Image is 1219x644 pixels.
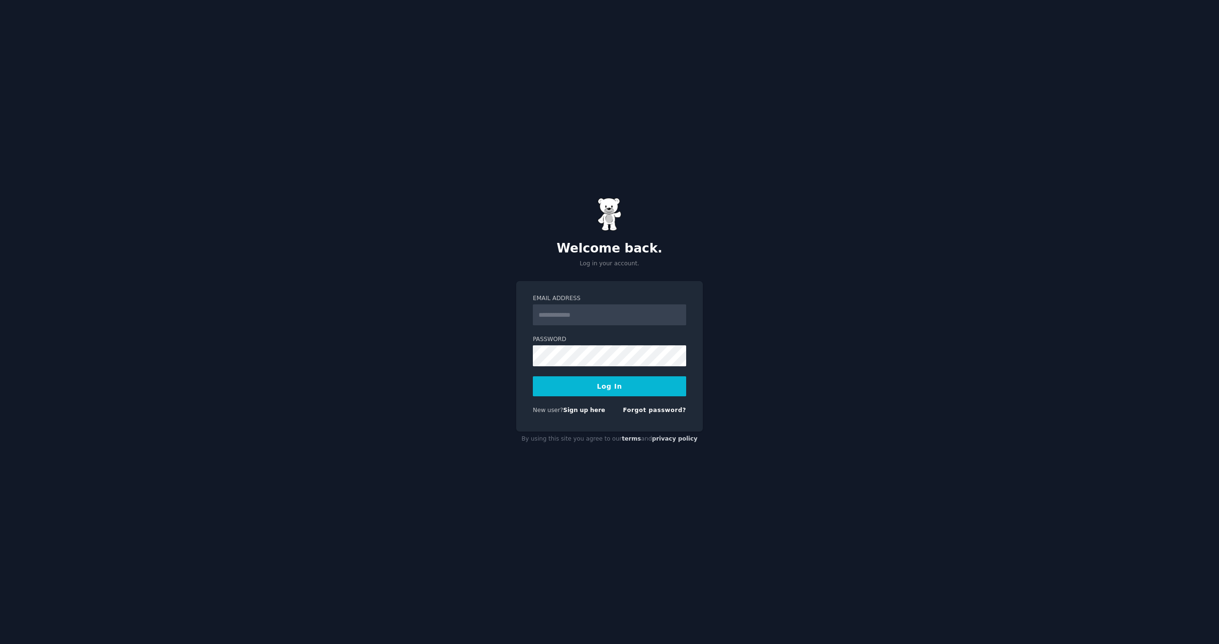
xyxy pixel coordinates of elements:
h2: Welcome back. [516,241,703,256]
img: Gummy Bear [598,198,621,231]
a: Forgot password? [623,407,686,413]
a: privacy policy [652,435,698,442]
a: Sign up here [563,407,605,413]
span: New user? [533,407,563,413]
a: terms [622,435,641,442]
label: Email Address [533,294,686,303]
label: Password [533,335,686,344]
button: Log In [533,376,686,396]
div: By using this site you agree to our and [516,432,703,447]
p: Log in your account. [516,260,703,268]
